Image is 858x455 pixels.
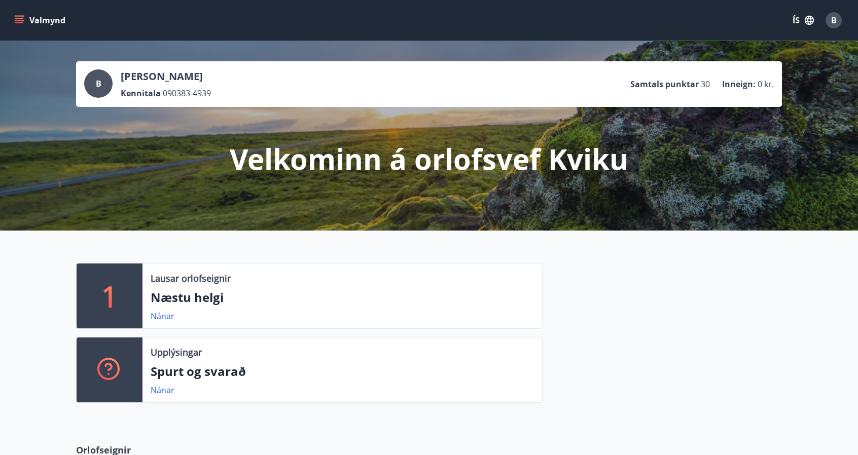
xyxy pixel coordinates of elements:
[151,311,174,322] a: Nánar
[701,79,710,90] span: 30
[121,69,211,84] p: [PERSON_NAME]
[151,289,534,306] p: Næstu helgi
[831,15,837,26] span: B
[722,79,756,90] p: Inneign :
[151,385,174,396] a: Nánar
[151,346,202,359] p: Upplýsingar
[12,11,69,29] button: menu
[151,363,534,380] p: Spurt og svarað
[230,139,628,178] p: Velkominn á orlofsvef Kviku
[630,79,699,90] p: Samtals punktar
[821,8,846,32] button: B
[151,272,231,285] p: Lausar orlofseignir
[101,277,118,315] p: 1
[121,88,161,99] p: Kennitala
[96,78,101,89] span: B
[163,88,211,99] span: 090383-4939
[758,79,774,90] span: 0 kr.
[787,11,819,29] button: ÍS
